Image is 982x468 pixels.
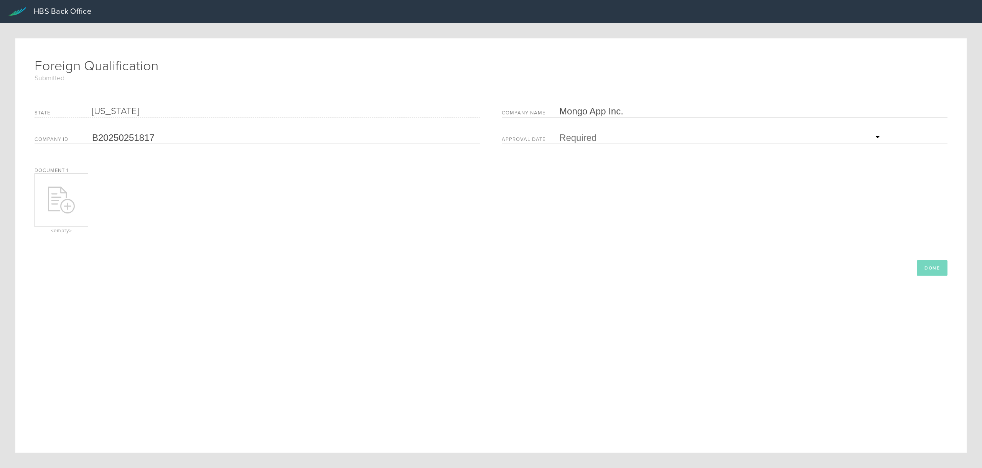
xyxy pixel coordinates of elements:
div: <empty> [35,228,88,233]
h1: Foreign Qualification [35,58,947,83]
input: Required [92,132,476,144]
span: Submitted [35,74,947,83]
label: Company Name [502,111,559,117]
button: Done [917,260,947,276]
input: Required [559,132,882,144]
input: Required [559,106,944,117]
label: Document 1 [35,167,68,174]
label: State [35,111,92,117]
div: [US_STATE] [92,106,476,117]
label: Approval Date [502,137,559,144]
label: Company ID [35,137,92,144]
